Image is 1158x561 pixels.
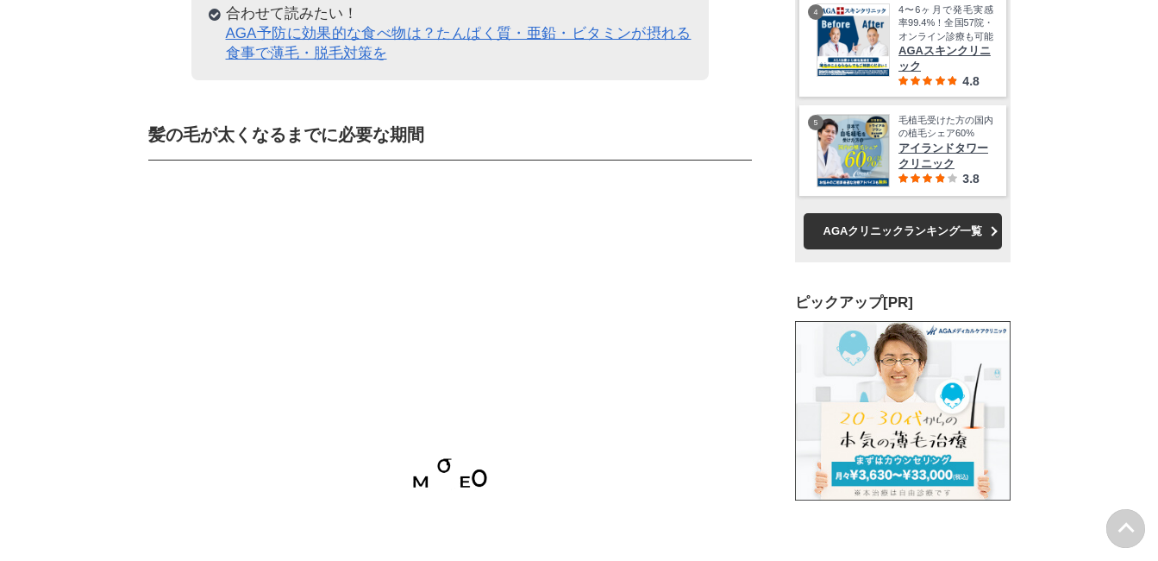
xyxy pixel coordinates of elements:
[898,113,993,140] span: 毛植毛受けた方の国内の植毛シェア60%
[898,140,993,171] span: アイランドタワークリニック
[209,3,692,63] li: 合わせて読みたい！
[898,3,993,42] span: 4〜6ヶ月で発毛実感率99.4%！全国57院・オンライン診療も可能
[226,25,692,61] a: AGA予防に効果的な食べ物は？たんぱく質・亜鉛・ビタミンが摂れる食事で薄毛・脱毛対策を
[1106,509,1145,548] img: PAGE UP
[817,113,993,186] a: アイランドタワークリニック 毛植毛受けた方の国内の植毛シェア60% アイランドタワークリニック 3.8
[898,42,993,73] span: AGAスキンクリニック
[817,3,993,87] a: AGAスキンクリニック 4〜6ヶ月で発毛実感率99.4%！全国57院・オンライン診療も可能 AGAスキンクリニック 4.8
[962,171,979,185] span: 3.8
[962,73,979,87] span: 4.8
[817,3,889,75] img: AGAスキンクリニック
[795,321,1011,501] img: AGAメディカルケアクリニック
[804,212,1002,249] a: AGAクリニックランキング一覧
[817,114,889,186] img: アイランドタワークリニック
[795,293,1011,312] h3: ピックアップ[PR]
[148,125,424,144] span: 髪の毛が太くなるまでに必要な期間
